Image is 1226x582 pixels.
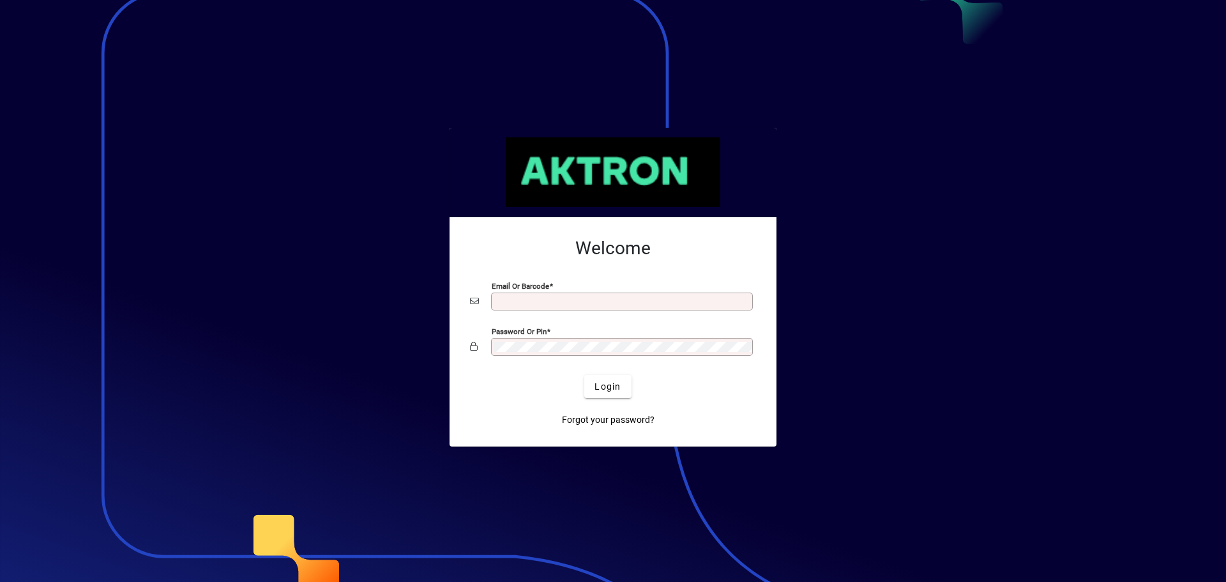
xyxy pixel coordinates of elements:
a: Forgot your password? [557,408,660,431]
span: Login [594,380,621,394]
h2: Welcome [470,238,756,259]
button: Login [584,375,631,398]
mat-label: Password or Pin [492,327,547,336]
mat-label: Email or Barcode [492,282,549,291]
span: Forgot your password? [562,413,655,427]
